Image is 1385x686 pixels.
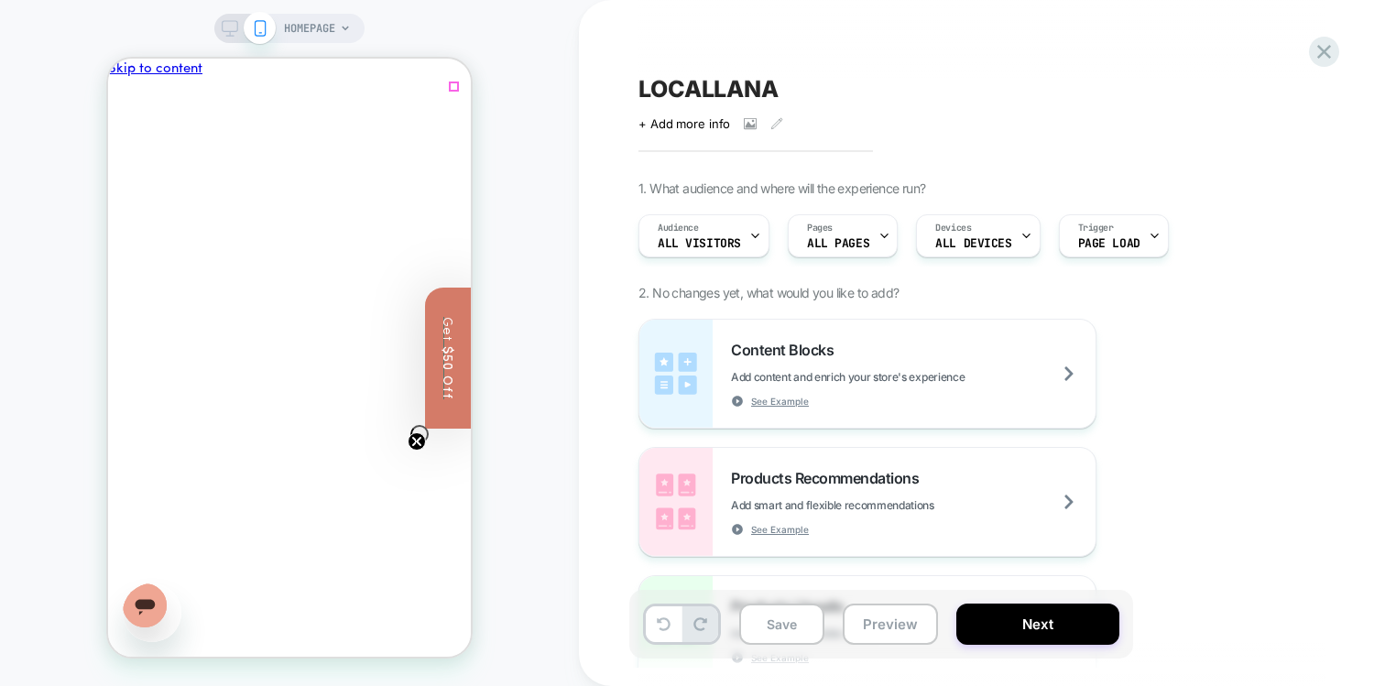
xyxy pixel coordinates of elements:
span: + Add more info [638,116,730,131]
button: Save [739,604,824,645]
span: $50 Off [333,288,346,341]
span: All Visitors [658,237,741,250]
span: Devices [935,222,971,234]
button: Next [956,604,1119,645]
span: Products Recommendations [731,469,928,487]
span: See Example [751,523,809,536]
iframe: Button to launch messaging window [15,525,73,583]
span: Get [333,258,346,283]
span: 1. What audience and where will the experience run? [638,180,925,196]
span: Add smart and flexible recommendations [731,498,1026,512]
span: ALL DEVICES [935,237,1011,250]
span: Add content and enrich your store's experience [731,370,1056,384]
span: Audience [658,222,699,234]
span: HOMEPAGE [284,14,335,43]
button: Close teaser [302,366,321,385]
span: LOCALLANA [638,75,779,103]
span: Pages [807,222,833,234]
div: Get $50 OffClose teaser [317,229,363,370]
span: Trigger [1078,222,1114,234]
button: Preview [843,604,938,645]
span: 2. No changes yet, what would you like to add? [638,285,899,300]
span: Content Blocks [731,341,843,359]
span: Page Load [1078,237,1140,250]
span: See Example [751,395,809,408]
span: ALL PAGES [807,237,869,250]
